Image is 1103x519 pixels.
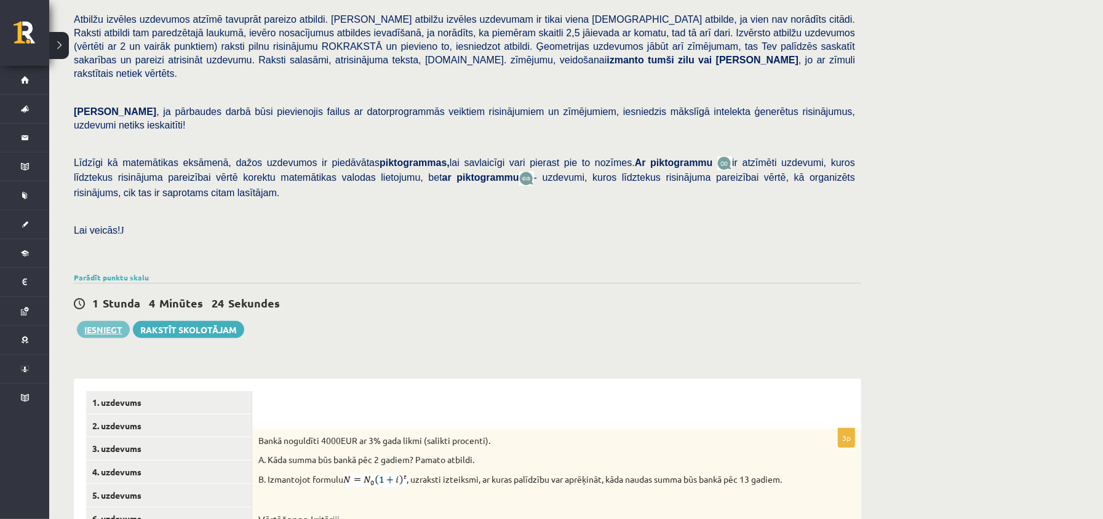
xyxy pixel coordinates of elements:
span: - uzdevumi, kuros līdztekus risinājuma pareizībai vērtē, kā organizēts risinājums, cik tas ir sap... [74,172,855,197]
a: Rakstīt skolotājam [133,321,244,338]
a: 5. uzdevums [86,484,252,507]
img: wKvN42sLe3LLwAAAABJRU5ErkJggg== [519,172,534,186]
b: piktogrammas, [380,157,450,168]
a: Parādīt punktu skalu [74,272,149,282]
span: Atbilžu izvēles uzdevumos atzīmē tavuprāt pareizo atbildi. [PERSON_NAME] atbilžu izvēles uzdevuma... [74,14,855,79]
span: Minūtes [159,296,203,310]
a: 2. uzdevums [86,414,252,437]
b: tumši zilu vai [PERSON_NAME] [648,55,798,65]
span: Stunda [103,296,140,310]
span: Lai veicās! [74,225,121,236]
p: 3p [838,428,855,448]
b: ar piktogrammu [442,172,519,183]
b: izmanto [607,55,643,65]
a: 3. uzdevums [86,437,252,460]
a: 1. uzdevums [86,391,252,414]
span: Sekundes [228,296,280,310]
span: [PERSON_NAME] [74,106,156,117]
p: A. Kāda summa būs bankā pēc 2 gadiem? Pamato atbildi. [258,454,794,466]
img: Balts.jpg [265,406,282,416]
img: JfuEzvunn4EvwAAAAASUVORK5CYII= [717,156,732,170]
button: Iesniegt [77,321,130,338]
p: Bankā noguldīti 4000EUR ar 3% gada likmi (salikti procenti). [258,435,794,447]
b: Ar piktogrammu [635,157,713,168]
span: 24 [212,296,224,310]
span: , ja pārbaudes darbā būsi pievienojis failus ar datorprogrammās veiktiem risinājumiem un zīmējumi... [74,106,855,130]
a: Rīgas 1. Tālmācības vidusskola [14,22,49,52]
span: J [121,225,124,236]
span: 1 [92,296,98,310]
img: abKzNoQdn8AiC0FK4ZBNgkAAAAASUVORK5CYII= [343,473,407,487]
p: B. Izmantojot formulu , uzraksti izteiksmi, ar kuras palīdzību var aprēķināt, kāda naudas summa b... [258,473,794,487]
span: 4 [149,296,155,310]
a: 4. uzdevums [86,461,252,483]
span: Līdzīgi kā matemātikas eksāmenā, dažos uzdevumos ir piedāvātas lai savlaicīgi vari pierast pie to... [74,157,717,168]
